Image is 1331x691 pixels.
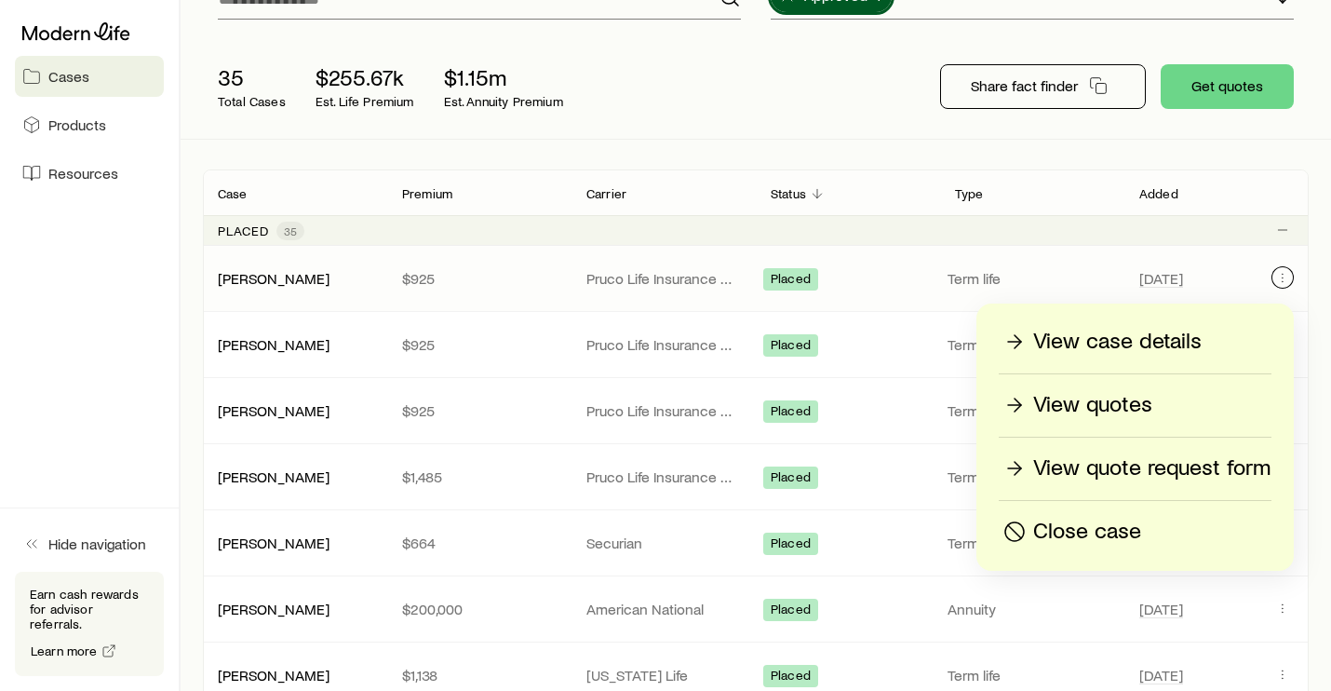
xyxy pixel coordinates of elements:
[948,269,1117,288] p: Term life
[218,401,329,421] div: [PERSON_NAME]
[48,115,106,134] span: Products
[586,186,626,201] p: Carrier
[971,76,1078,95] p: Share fact finder
[1139,666,1183,684] span: [DATE]
[15,572,164,676] div: Earn cash rewards for advisor referrals.Learn more
[218,534,329,553] div: [PERSON_NAME]
[586,534,741,552] p: Securian
[402,335,557,354] p: $925
[1161,64,1294,109] button: Get quotes
[771,602,811,621] span: Placed
[1033,517,1141,547] p: Close case
[218,666,329,685] div: [PERSON_NAME]
[15,56,164,97] a: Cases
[1033,390,1152,420] p: View quotes
[218,467,329,485] a: [PERSON_NAME]
[218,335,329,355] div: [PERSON_NAME]
[586,467,741,486] p: Pruco Life Insurance Company
[771,668,811,687] span: Placed
[402,269,557,288] p: $925
[1139,269,1183,288] span: [DATE]
[948,335,1117,354] p: Term life
[948,467,1117,486] p: Term life
[771,535,811,555] span: Placed
[48,67,89,86] span: Cases
[402,600,557,618] p: $200,000
[218,401,329,419] a: [PERSON_NAME]
[1033,327,1202,357] p: View case details
[402,534,557,552] p: $664
[218,224,269,238] p: Placed
[586,666,741,684] p: [US_STATE] Life
[402,186,452,201] p: Premium
[948,534,1117,552] p: Term life
[218,186,248,201] p: Case
[1139,600,1183,618] span: [DATE]
[771,469,811,489] span: Placed
[15,104,164,145] a: Products
[1139,186,1178,201] p: Added
[940,64,1146,109] button: Share fact finder
[402,401,557,420] p: $925
[218,335,329,353] a: [PERSON_NAME]
[402,666,557,684] p: $1,138
[218,94,286,109] p: Total Cases
[586,600,741,618] p: American National
[218,534,329,551] a: [PERSON_NAME]
[316,64,414,90] p: $255.67k
[1033,454,1270,483] p: View quote request form
[948,600,1117,618] p: Annuity
[218,600,329,619] div: [PERSON_NAME]
[586,335,741,354] p: Pruco Life Insurance Company
[999,389,1271,422] a: View quotes
[316,94,414,109] p: Est. Life Premium
[999,326,1271,359] a: View case details
[402,467,557,486] p: $1,485
[999,453,1271,485] a: View quote request form
[955,186,984,201] p: Type
[15,523,164,564] button: Hide navigation
[218,269,329,287] a: [PERSON_NAME]
[948,401,1117,420] p: Term life
[31,644,98,657] span: Learn more
[999,516,1271,549] button: Close case
[218,666,329,684] a: [PERSON_NAME]
[218,269,329,289] div: [PERSON_NAME]
[586,401,741,420] p: Pruco Life Insurance Company
[771,271,811,291] span: Placed
[30,587,149,631] p: Earn cash rewards for advisor referrals.
[771,403,811,423] span: Placed
[218,467,329,487] div: [PERSON_NAME]
[218,64,286,90] p: 35
[15,153,164,194] a: Resources
[48,164,118,183] span: Resources
[771,186,806,201] p: Status
[48,535,146,553] span: Hide navigation
[284,224,297,238] span: 35
[444,94,563,109] p: Est. Annuity Premium
[218,600,329,617] a: [PERSON_NAME]
[948,666,1117,684] p: Term life
[444,64,563,90] p: $1.15m
[771,337,811,357] span: Placed
[586,269,741,288] p: Pruco Life Insurance Company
